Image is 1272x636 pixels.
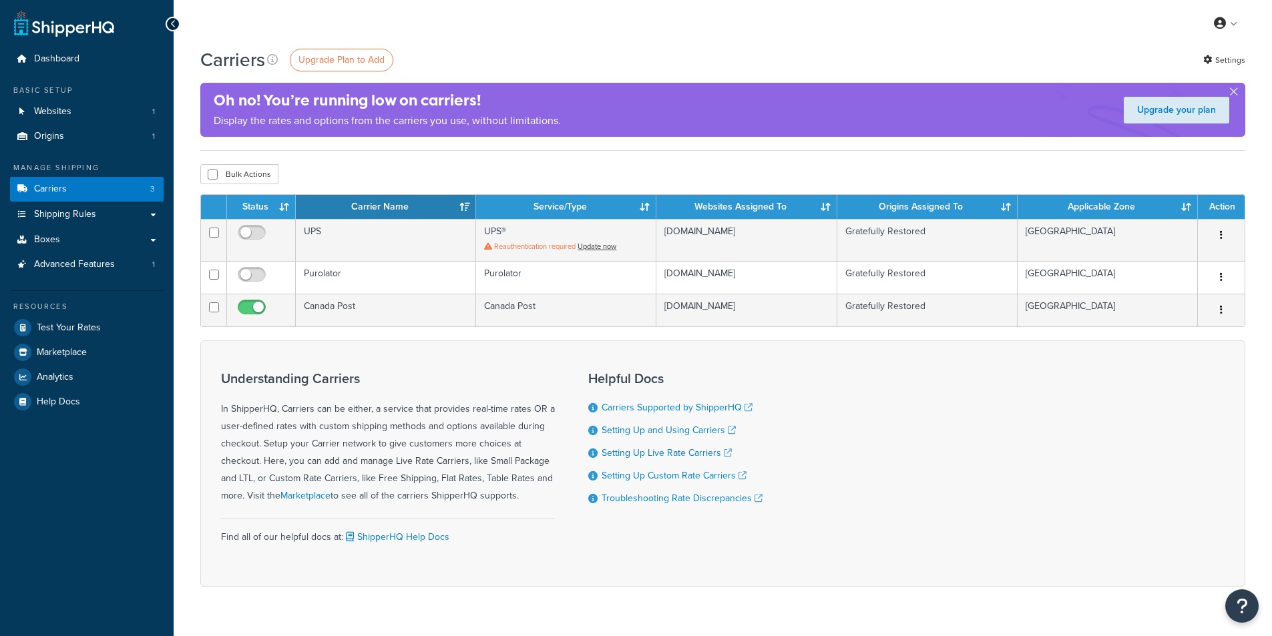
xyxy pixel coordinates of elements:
p: Display the rates and options from the carriers you use, without limitations. [214,111,561,130]
a: Websites 1 [10,99,164,124]
a: Upgrade Plan to Add [290,49,393,71]
div: In ShipperHQ, Carriers can be either, a service that provides real-time rates OR a user-defined r... [221,371,555,505]
li: Websites [10,99,164,124]
a: Help Docs [10,390,164,414]
div: Basic Setup [10,85,164,96]
a: ShipperHQ Home [14,10,114,37]
h4: Oh no! You’re running low on carriers! [214,89,561,111]
th: Applicable Zone: activate to sort column ascending [1018,195,1198,219]
li: Advanced Features [10,252,164,277]
td: UPS [296,219,476,261]
span: 1 [152,106,155,117]
th: Websites Assigned To: activate to sort column ascending [656,195,837,219]
th: Carrier Name: activate to sort column ascending [296,195,476,219]
th: Service/Type: activate to sort column ascending [476,195,656,219]
td: Purolator [476,261,656,294]
a: Settings [1203,51,1245,69]
span: Websites [34,106,71,117]
a: Carriers 3 [10,177,164,202]
a: Dashboard [10,47,164,71]
a: Analytics [10,365,164,389]
div: Resources [10,301,164,312]
span: 1 [152,259,155,270]
td: Purolator [296,261,476,294]
a: Update now [578,241,616,252]
td: [GEOGRAPHIC_DATA] [1018,219,1198,261]
a: Setting Up Live Rate Carriers [602,446,732,460]
span: Advanced Features [34,259,115,270]
td: [DOMAIN_NAME] [656,261,837,294]
h3: Helpful Docs [588,371,763,386]
span: 3 [150,184,155,195]
td: Canada Post [296,294,476,326]
span: Marketplace [37,347,87,358]
li: Origins [10,124,164,149]
a: Upgrade your plan [1124,97,1229,123]
a: Troubleshooting Rate Discrepancies [602,491,763,505]
a: Shipping Rules [10,202,164,227]
a: Test Your Rates [10,316,164,340]
span: Boxes [34,234,60,246]
span: Analytics [37,372,73,383]
a: Setting Up and Using Carriers [602,423,736,437]
td: [DOMAIN_NAME] [656,219,837,261]
td: Canada Post [476,294,656,326]
span: Carriers [34,184,67,195]
td: Gratefully Restored [837,261,1018,294]
th: Status: activate to sort column ascending [227,195,296,219]
a: Marketplace [10,340,164,364]
span: Upgrade Plan to Add [298,53,385,67]
div: Manage Shipping [10,162,164,174]
a: Carriers Supported by ShipperHQ [602,400,753,414]
td: [GEOGRAPHIC_DATA] [1018,261,1198,294]
span: Test Your Rates [37,322,101,334]
td: [GEOGRAPHIC_DATA] [1018,294,1198,326]
a: Advanced Features 1 [10,252,164,277]
h1: Carriers [200,47,265,73]
a: Origins 1 [10,124,164,149]
a: Boxes [10,228,164,252]
h3: Understanding Carriers [221,371,555,386]
a: ShipperHQ Help Docs [343,530,449,544]
span: Dashboard [34,53,79,65]
td: UPS® [476,219,656,261]
span: Reauthentication required [494,241,576,252]
span: 1 [152,131,155,142]
a: Setting Up Custom Rate Carriers [602,468,747,483]
td: Gratefully Restored [837,219,1018,261]
td: [DOMAIN_NAME] [656,294,837,326]
th: Action [1198,195,1245,219]
a: Marketplace [280,489,331,503]
button: Open Resource Center [1225,589,1259,623]
span: Help Docs [37,396,80,408]
div: Find all of our helpful docs at: [221,518,555,546]
th: Origins Assigned To: activate to sort column ascending [837,195,1018,219]
td: Gratefully Restored [837,294,1018,326]
span: Origins [34,131,64,142]
button: Bulk Actions [200,164,278,184]
span: Shipping Rules [34,209,96,220]
li: Carriers [10,177,164,202]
